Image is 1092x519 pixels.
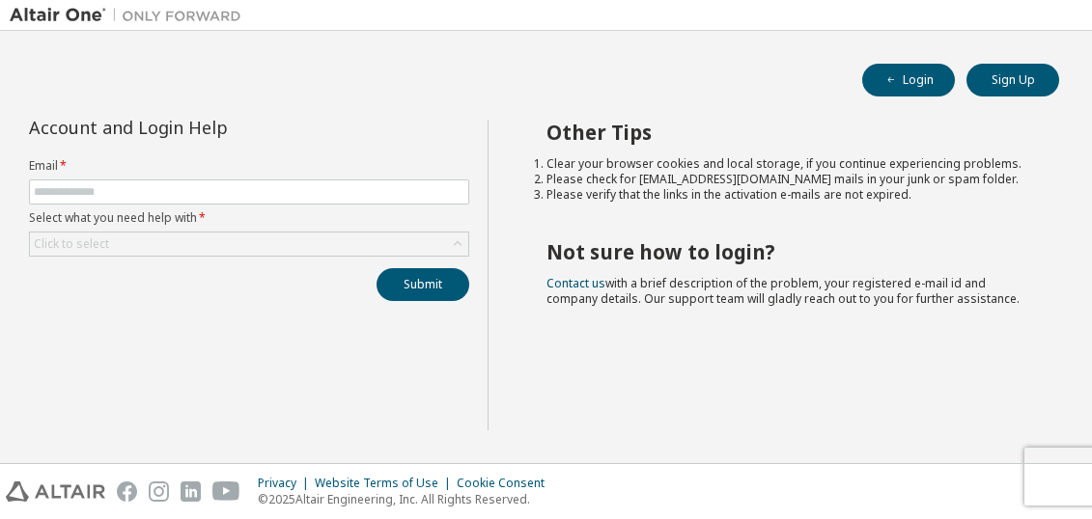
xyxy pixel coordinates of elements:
h2: Other Tips [546,120,1024,145]
li: Clear your browser cookies and local storage, if you continue experiencing problems. [546,156,1024,172]
img: Altair One [10,6,251,25]
button: Login [862,64,955,96]
div: Website Terms of Use [315,476,457,491]
button: Sign Up [966,64,1059,96]
li: Please check for [EMAIL_ADDRESS][DOMAIN_NAME] mails in your junk or spam folder. [546,172,1024,187]
div: Click to select [30,232,468,256]
h2: Not sure how to login? [546,239,1024,264]
span: with a brief description of the problem, your registered e-mail id and company details. Our suppo... [546,275,1020,307]
img: facebook.svg [117,481,137,502]
button: Submit [377,268,469,301]
p: © 2025 Altair Engineering, Inc. All Rights Reserved. [258,491,556,507]
img: altair_logo.svg [6,481,105,502]
a: Contact us [546,275,605,291]
div: Privacy [258,476,315,491]
img: youtube.svg [212,481,240,502]
div: Cookie Consent [457,476,556,491]
label: Select what you need help with [29,210,469,226]
img: instagram.svg [149,481,169,502]
label: Email [29,158,469,174]
li: Please verify that the links in the activation e-mails are not expired. [546,187,1024,203]
div: Click to select [34,236,109,252]
div: Account and Login Help [29,120,381,135]
img: linkedin.svg [181,481,201,502]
